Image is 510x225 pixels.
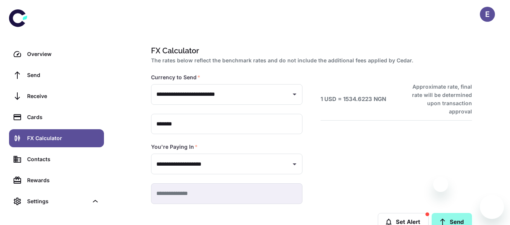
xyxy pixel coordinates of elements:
[151,74,200,81] label: Currency to Send
[27,92,99,100] div: Receive
[27,71,99,79] div: Send
[480,195,504,219] iframe: Button to launch messaging window
[27,113,99,121] div: Cards
[151,45,469,56] h1: FX Calculator
[433,177,448,192] iframe: Close message
[9,192,104,210] div: Settings
[321,95,386,104] h6: 1 USD = 1534.6223 NGN
[9,171,104,189] a: Rewards
[289,159,300,169] button: Open
[27,134,99,142] div: FX Calculator
[404,83,472,116] h6: Approximate rate, final rate will be determined upon transaction approval
[27,176,99,184] div: Rewards
[480,7,495,22] button: E
[27,50,99,58] div: Overview
[9,66,104,84] a: Send
[289,89,300,100] button: Open
[9,129,104,147] a: FX Calculator
[9,150,104,168] a: Contacts
[151,143,198,151] label: You're Paying In
[9,87,104,105] a: Receive
[27,155,99,163] div: Contacts
[27,197,88,205] div: Settings
[9,45,104,63] a: Overview
[9,108,104,126] a: Cards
